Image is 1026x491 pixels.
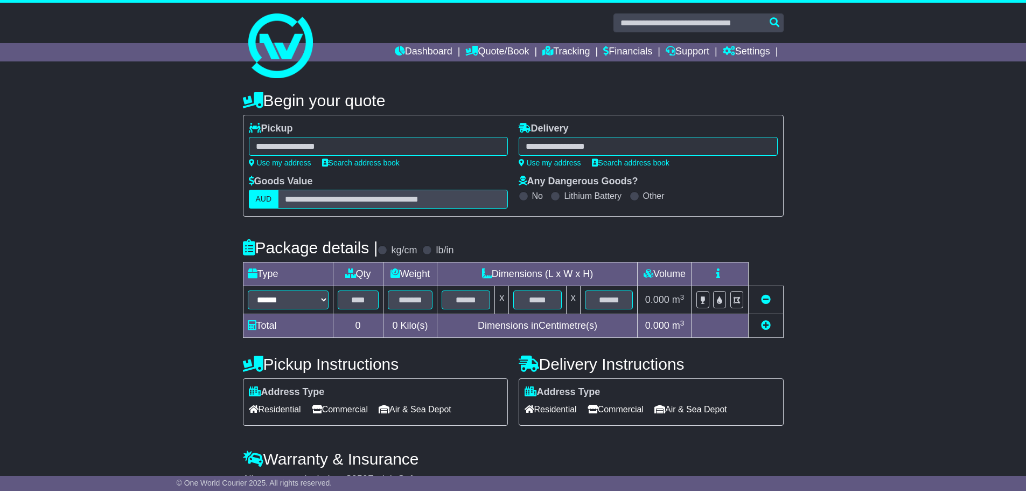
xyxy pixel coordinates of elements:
a: Search address book [592,158,669,167]
label: AUD [249,190,279,209]
label: Delivery [519,123,569,135]
h4: Package details | [243,239,378,257]
span: 0.000 [645,320,669,331]
h4: Delivery Instructions [519,355,784,373]
td: Dimensions in Centimetre(s) [437,314,638,338]
a: Add new item [761,320,771,331]
td: Dimensions (L x W x H) [437,262,638,286]
span: m [672,294,685,305]
span: Commercial [312,401,368,418]
td: Kilo(s) [383,314,437,338]
a: Dashboard [395,43,452,61]
span: 0.000 [645,294,669,305]
span: Residential [249,401,301,418]
span: Air & Sea Depot [379,401,451,418]
span: Residential [525,401,577,418]
label: No [532,191,543,201]
h4: Warranty & Insurance [243,450,784,468]
td: x [566,286,580,314]
span: Commercial [588,401,644,418]
sup: 3 [680,319,685,327]
label: Goods Value [249,176,313,188]
td: Qty [333,262,383,286]
a: Settings [723,43,770,61]
td: Total [243,314,333,338]
label: Other [643,191,665,201]
td: Volume [638,262,692,286]
td: Weight [383,262,437,286]
h4: Pickup Instructions [243,355,508,373]
label: Any Dangerous Goods? [519,176,638,188]
span: © One World Courier 2025. All rights reserved. [177,479,332,487]
h4: Begin your quote [243,92,784,109]
td: x [495,286,509,314]
a: Search address book [322,158,400,167]
span: 0 [392,320,397,331]
a: Quote/Book [465,43,529,61]
sup: 3 [680,293,685,301]
label: lb/in [436,245,453,257]
span: Air & Sea Depot [654,401,727,418]
a: Financials [603,43,652,61]
span: m [672,320,685,331]
label: Lithium Battery [564,191,622,201]
a: Use my address [519,158,581,167]
label: kg/cm [391,245,417,257]
div: All our quotes include a $ FreightSafe warranty. [243,474,784,486]
a: Use my address [249,158,311,167]
a: Remove this item [761,294,771,305]
td: Type [243,262,333,286]
label: Address Type [249,386,325,398]
label: Pickup [249,123,293,135]
label: Address Type [525,386,601,398]
a: Tracking [542,43,590,61]
span: 250 [352,474,368,485]
td: 0 [333,314,383,338]
a: Support [666,43,709,61]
